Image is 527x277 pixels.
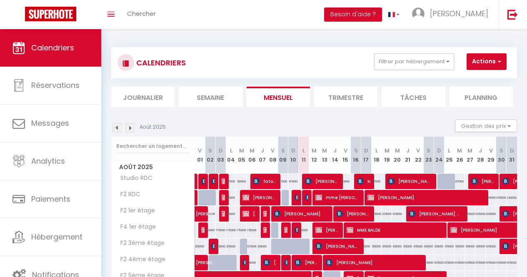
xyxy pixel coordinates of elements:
[409,206,462,222] span: [PERSON_NAME] N’[PERSON_NAME]
[492,242,527,277] iframe: LiveChat chat widget
[201,173,205,189] span: [PERSON_NAME]
[192,255,202,271] a: [PERSON_NAME]
[226,190,236,205] div: 85000
[192,190,196,206] a: [PERSON_NAME]
[226,206,236,222] div: 95000
[371,206,382,222] div: 105000
[457,147,462,155] abbr: M
[288,174,299,189] div: 67000
[340,174,351,189] div: 50000
[357,173,370,189] span: Mame [PERSON_NAME]
[192,206,202,222] a: [PERSON_NAME]
[247,87,310,107] li: Mensuel
[375,147,378,155] abbr: L
[31,118,69,128] span: Messages
[198,147,202,155] abbr: V
[465,239,475,254] div: 95000
[127,9,156,18] span: Chercher
[31,232,82,242] span: Hébergement
[261,147,264,155] abbr: J
[284,255,287,270] span: [PERSON_NAME]
[140,123,166,131] p: Août 2025
[333,147,337,155] abbr: J
[371,174,382,189] div: 67000
[455,174,465,189] div: 67000
[205,137,215,174] th: 02
[112,161,195,173] span: Août 2025
[444,255,455,270] div: 105000
[434,255,444,270] div: 105000
[236,174,247,189] div: 60000
[434,239,444,254] div: 95000
[507,9,518,20] img: logout
[475,239,486,254] div: 95000
[230,147,232,155] abbr: L
[507,190,517,205] div: 120000
[201,222,205,238] span: [PERSON_NAME]
[271,147,275,155] abbr: V
[31,156,65,166] span: Analytics
[475,206,486,222] div: 105000
[31,80,80,90] span: Réservations
[236,137,247,174] th: 05
[247,255,257,270] div: 75000
[423,255,434,270] div: 105000
[242,190,276,205] span: [PERSON_NAME]
[486,137,496,174] th: 29
[471,173,495,189] span: [PERSON_NAME] [PERSON_NAME]
[226,174,236,189] div: 67000
[288,137,299,174] th: 10
[496,190,507,205] div: 105000
[295,190,298,205] span: celine ruget
[434,137,444,174] th: 24
[134,53,186,72] h3: CALENDRIERS
[315,190,359,205] span: mme [PERSON_NAME]
[330,137,340,174] th: 14
[116,139,190,154] input: Rechercher un logement...
[392,206,402,222] div: 105000
[281,147,285,155] abbr: S
[388,173,431,189] span: [PERSON_NAME]
[215,239,226,254] div: 105000
[448,147,450,155] abbr: L
[382,137,392,174] th: 19
[371,239,382,254] div: 95000
[215,137,226,174] th: 03
[295,255,318,270] span: [PERSON_NAME]
[31,194,70,204] span: Paiements
[412,7,425,20] img: ...
[354,147,358,155] abbr: S
[295,222,298,238] span: [PERSON_NAME] [PERSON_NAME]
[320,137,330,174] th: 13
[351,137,361,174] th: 16
[305,173,338,189] span: [PERSON_NAME]
[486,239,496,254] div: 105000
[361,137,372,174] th: 17
[364,147,368,155] abbr: D
[423,137,434,174] th: 23
[263,222,267,238] span: [PERSON_NAME]
[263,255,277,270] span: [PERSON_NAME]
[382,239,392,254] div: 95000
[257,137,267,174] th: 07
[437,147,441,155] abbr: D
[455,137,465,174] th: 26
[510,147,514,155] abbr: D
[113,174,155,183] span: Studio RDC
[475,137,486,174] th: 28
[196,202,215,217] span: [PERSON_NAME]
[427,147,430,155] abbr: S
[226,222,236,238] div: 170000
[25,7,76,21] img: Super Booking
[450,87,513,107] li: Planning
[465,137,475,174] th: 27
[455,120,517,132] button: Gestion des prix
[423,239,434,254] div: 95000
[479,147,482,155] abbr: J
[344,147,347,155] abbr: V
[402,239,413,254] div: 95000
[336,206,370,222] span: [PERSON_NAME]
[406,147,410,155] abbr: J
[500,147,503,155] abbr: S
[430,8,488,19] span: [PERSON_NAME]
